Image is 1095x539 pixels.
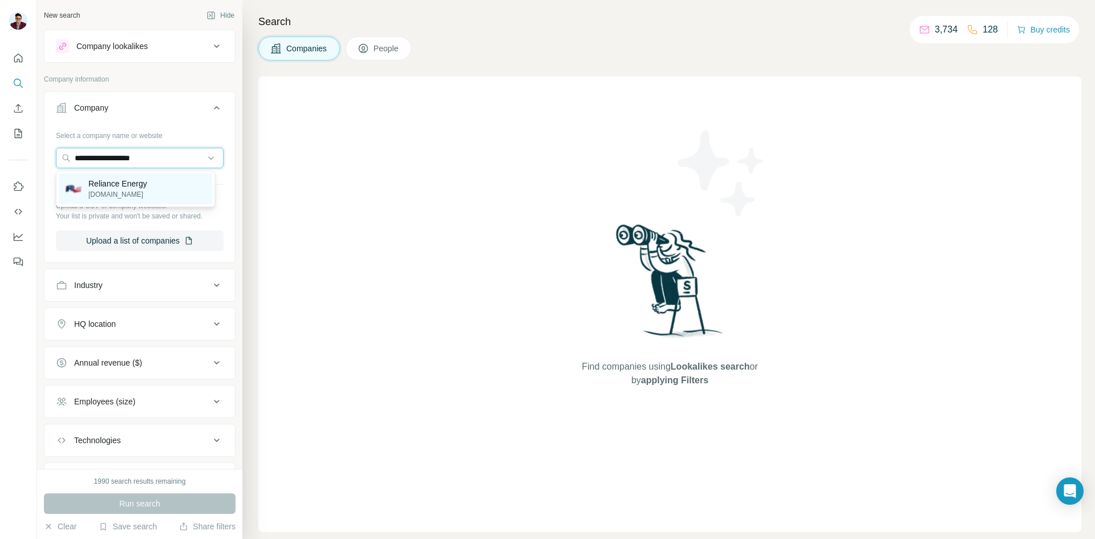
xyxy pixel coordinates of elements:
[94,476,186,487] div: 1990 search results remaining
[74,318,116,330] div: HQ location
[671,362,750,371] span: Lookalikes search
[44,310,235,338] button: HQ location
[44,33,235,60] button: Company lookalikes
[76,40,148,52] div: Company lookalikes
[9,123,27,144] button: My lists
[670,122,773,225] img: Surfe Illustration - Stars
[1017,22,1070,38] button: Buy credits
[56,126,224,141] div: Select a company name or website
[74,435,121,446] div: Technologies
[74,279,103,291] div: Industry
[286,43,328,54] span: Companies
[44,10,80,21] div: New search
[74,102,108,114] div: Company
[44,74,236,84] p: Company information
[9,11,27,30] img: Avatar
[611,221,729,348] img: Surfe Illustration - Woman searching with binoculars
[74,396,135,407] div: Employees (size)
[44,271,235,299] button: Industry
[9,252,27,272] button: Feedback
[374,43,400,54] span: People
[44,521,76,532] button: Clear
[74,357,142,368] div: Annual revenue ($)
[88,189,147,200] p: [DOMAIN_NAME]
[56,211,224,221] p: Your list is private and won't be saved or shared.
[9,226,27,247] button: Dashboard
[258,14,1081,30] h4: Search
[44,94,235,126] button: Company
[578,360,761,387] span: Find companies using or by
[983,23,998,37] p: 128
[198,7,242,24] button: Hide
[88,178,147,189] p: Reliance Energy
[9,176,27,197] button: Use Surfe on LinkedIn
[44,427,235,454] button: Technologies
[9,98,27,119] button: Enrich CSV
[66,181,82,197] img: Reliance Energy
[9,48,27,68] button: Quick start
[99,521,157,532] button: Save search
[44,349,235,376] button: Annual revenue ($)
[44,388,235,415] button: Employees (size)
[44,465,235,493] button: Keywords
[641,375,708,385] span: applying Filters
[935,23,958,37] p: 3,734
[1056,477,1084,505] div: Open Intercom Messenger
[179,521,236,532] button: Share filters
[56,230,224,251] button: Upload a list of companies
[9,73,27,94] button: Search
[9,201,27,222] button: Use Surfe API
